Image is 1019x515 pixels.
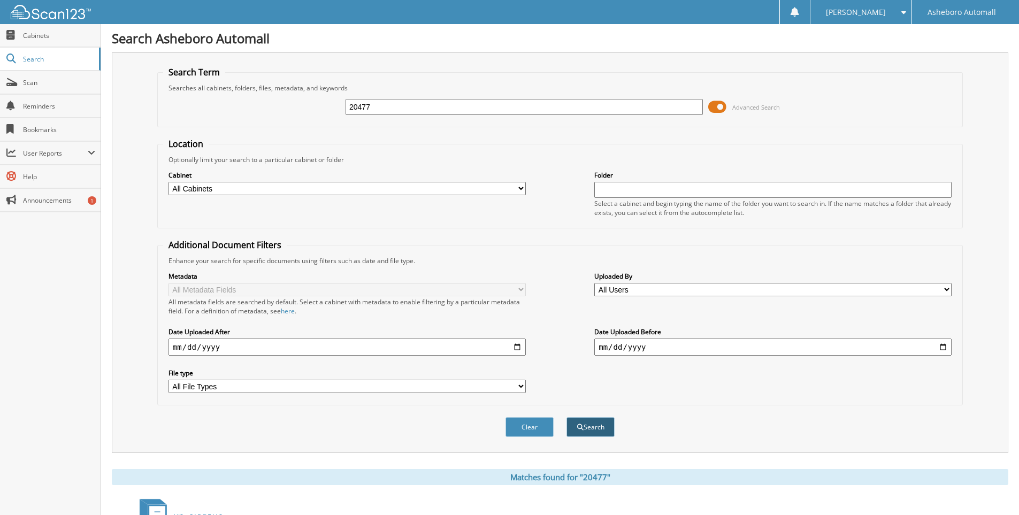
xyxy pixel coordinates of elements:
[594,327,952,336] label: Date Uploaded Before
[168,368,526,378] label: File type
[112,29,1008,47] h1: Search Asheboro Automall
[163,138,209,150] legend: Location
[826,9,886,16] span: [PERSON_NAME]
[594,272,952,281] label: Uploaded By
[594,339,952,356] input: end
[281,306,295,316] a: here
[11,5,91,19] img: scan123-logo-white.svg
[566,417,615,437] button: Search
[112,469,1008,485] div: Matches found for "20477"
[23,149,88,158] span: User Reports
[88,196,96,205] div: 1
[23,172,95,181] span: Help
[168,272,526,281] label: Metadata
[505,417,554,437] button: Clear
[732,103,780,111] span: Advanced Search
[163,155,957,164] div: Optionally limit your search to a particular cabinet or folder
[23,125,95,134] span: Bookmarks
[594,171,952,180] label: Folder
[23,78,95,87] span: Scan
[594,199,952,217] div: Select a cabinet and begin typing the name of the folder you want to search in. If the name match...
[168,171,526,180] label: Cabinet
[163,256,957,265] div: Enhance your search for specific documents using filters such as date and file type.
[168,327,526,336] label: Date Uploaded After
[23,196,95,205] span: Announcements
[163,239,287,251] legend: Additional Document Filters
[163,83,957,93] div: Searches all cabinets, folders, files, metadata, and keywords
[168,339,526,356] input: start
[168,297,526,316] div: All metadata fields are searched by default. Select a cabinet with metadata to enable filtering b...
[163,66,225,78] legend: Search Term
[928,9,996,16] span: Asheboro Automall
[23,31,95,40] span: Cabinets
[23,102,95,111] span: Reminders
[23,55,94,64] span: Search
